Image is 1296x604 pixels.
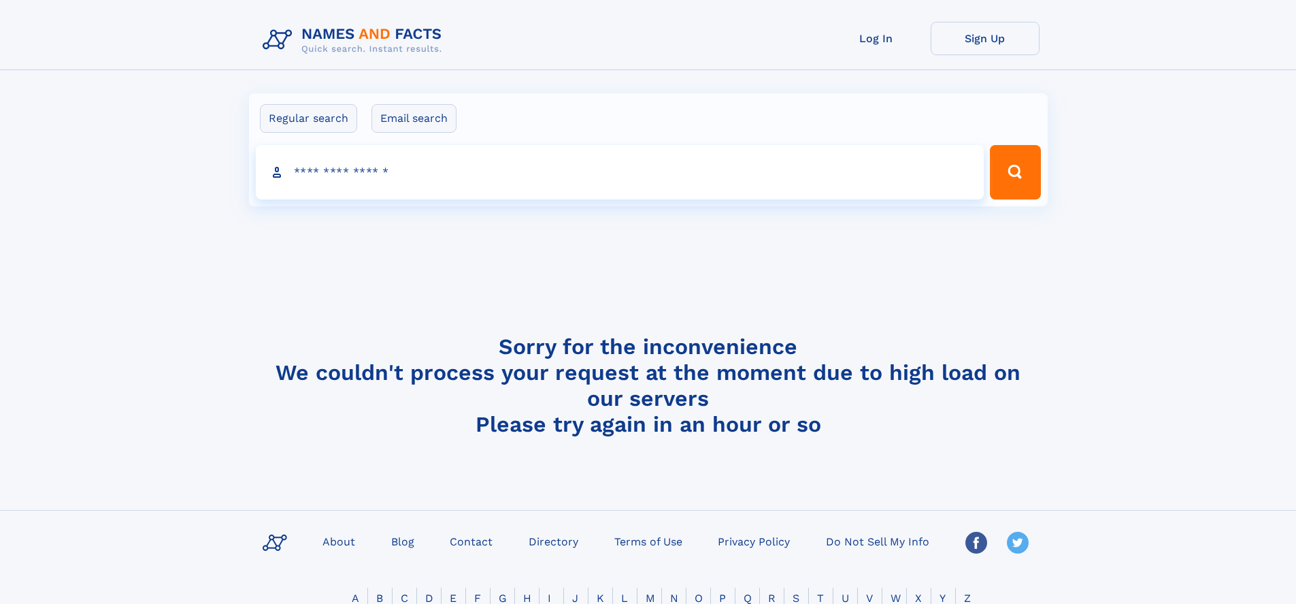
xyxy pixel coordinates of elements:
a: Privacy Policy [712,531,795,551]
a: Sign Up [931,22,1040,55]
img: Facebook [965,532,987,554]
a: Log In [822,22,931,55]
a: Do Not Sell My Info [820,531,935,551]
a: Blog [386,531,420,551]
img: Logo Names and Facts [257,22,453,59]
label: Email search [371,104,456,133]
label: Regular search [260,104,357,133]
button: Search Button [990,145,1040,200]
a: Directory [523,531,584,551]
input: search input [256,145,984,200]
a: About [317,531,361,551]
img: Twitter [1007,532,1029,554]
a: Contact [444,531,498,551]
h4: Sorry for the inconvenience We couldn't process your request at the moment due to high load on ou... [257,334,1040,437]
a: Terms of Use [609,531,688,551]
